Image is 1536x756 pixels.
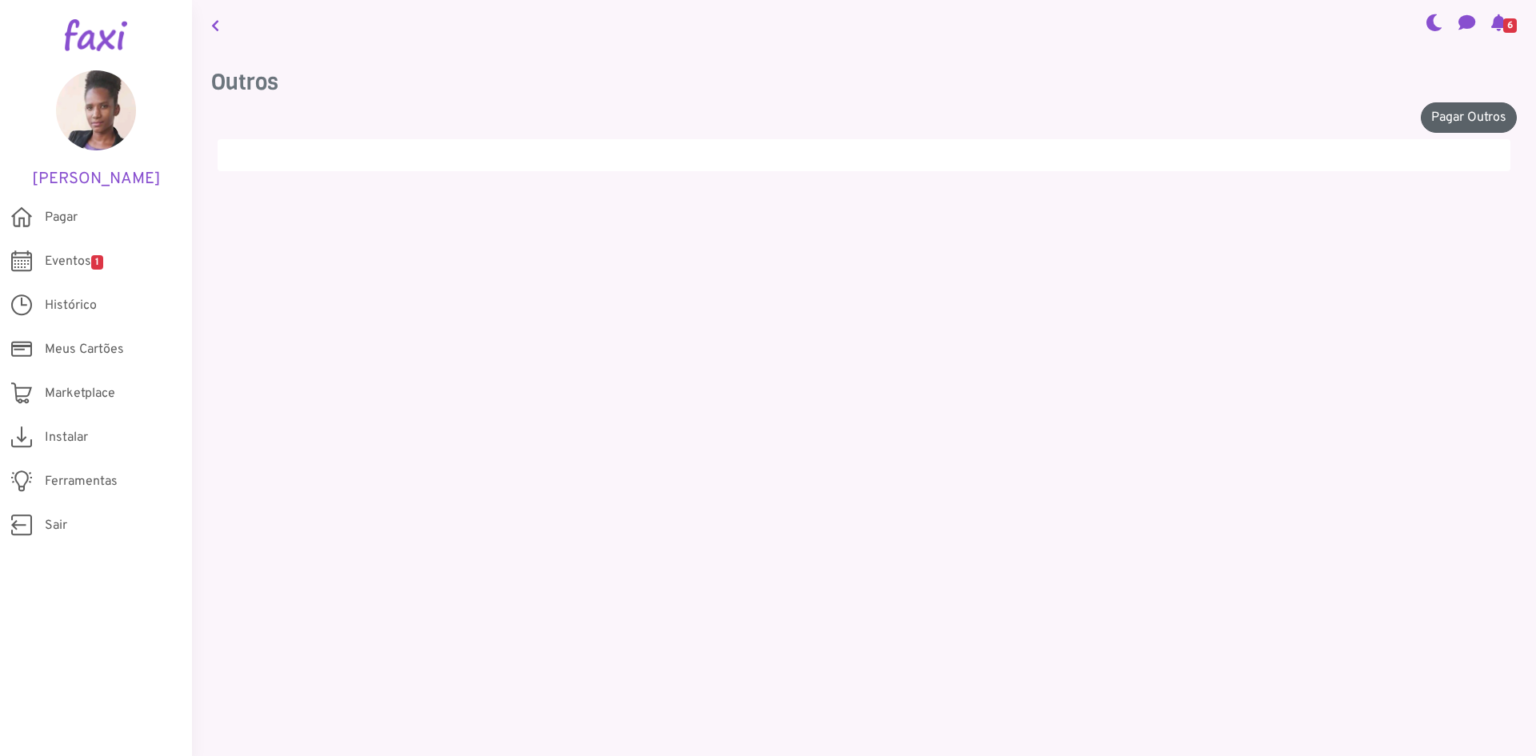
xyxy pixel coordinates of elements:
[24,70,168,189] a: [PERSON_NAME]
[1421,102,1517,133] a: Pagar Outros
[45,384,115,403] span: Marketplace
[45,340,124,359] span: Meus Cartões
[45,252,103,271] span: Eventos
[45,472,118,491] span: Ferramentas
[1503,18,1517,33] span: 6
[45,208,78,227] span: Pagar
[211,69,1517,96] h3: Outros
[45,428,88,447] span: Instalar
[91,255,103,270] span: 1
[24,170,168,189] h5: [PERSON_NAME]
[45,296,97,315] span: Histórico
[45,516,67,535] span: Sair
